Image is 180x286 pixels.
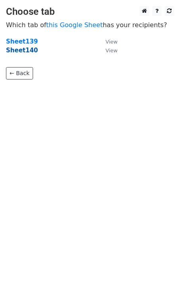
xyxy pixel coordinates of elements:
a: ← Back [6,67,33,79]
iframe: Chat Widget [140,248,180,286]
a: this Google Sheet [46,21,103,29]
a: Sheet139 [6,38,38,45]
small: View [106,48,117,54]
a: View [98,38,117,45]
a: View [98,47,117,54]
small: View [106,39,117,45]
p: Which tab of has your recipients? [6,21,174,29]
a: Sheet140 [6,47,38,54]
h3: Choose tab [6,6,174,18]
